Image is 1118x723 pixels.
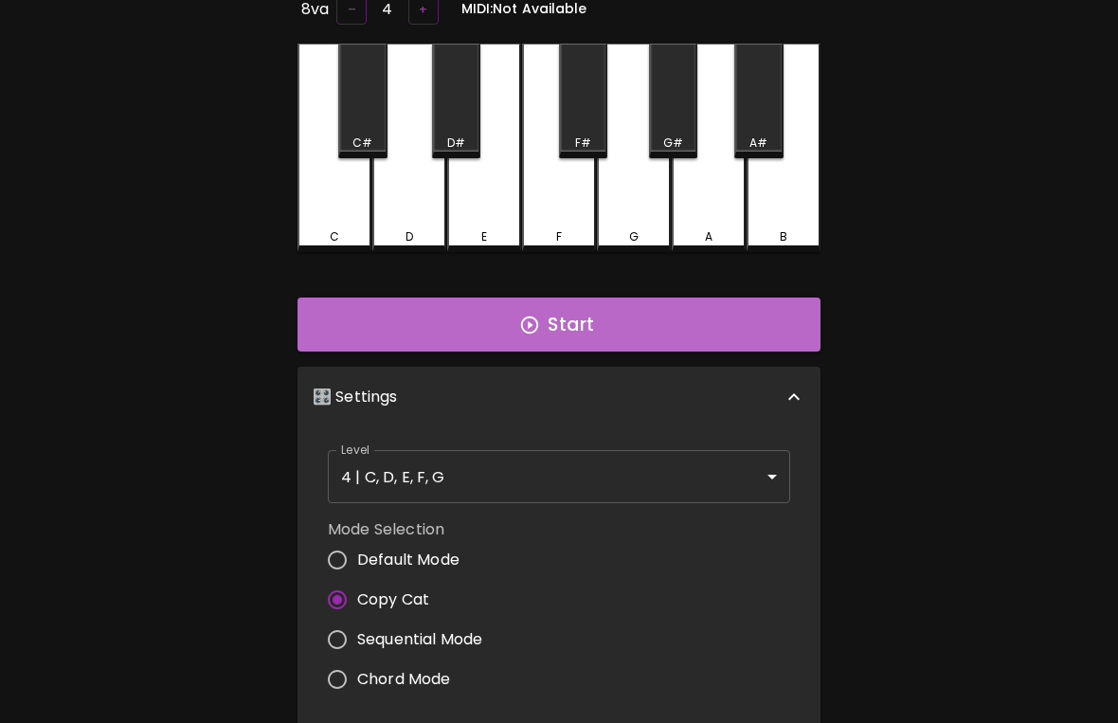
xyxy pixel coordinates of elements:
div: 🎛️ Settings [298,367,820,427]
div: A# [749,135,767,152]
div: C [330,228,339,245]
div: E [481,228,487,245]
div: F [556,228,562,245]
span: Copy Cat [357,588,429,611]
div: A [705,228,712,245]
div: C# [352,135,372,152]
p: 🎛️ Settings [313,386,398,408]
div: D# [447,135,465,152]
div: G# [663,135,683,152]
div: G [629,228,639,245]
div: B [780,228,787,245]
label: Mode Selection [328,518,497,540]
span: Default Mode [357,549,460,571]
button: Start [298,298,820,352]
div: 4 | C, D, E, F, G [328,450,790,503]
span: Chord Mode [357,668,451,691]
span: Sequential Mode [357,628,482,651]
label: Level [341,442,370,458]
div: F# [575,135,591,152]
div: D [406,228,413,245]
